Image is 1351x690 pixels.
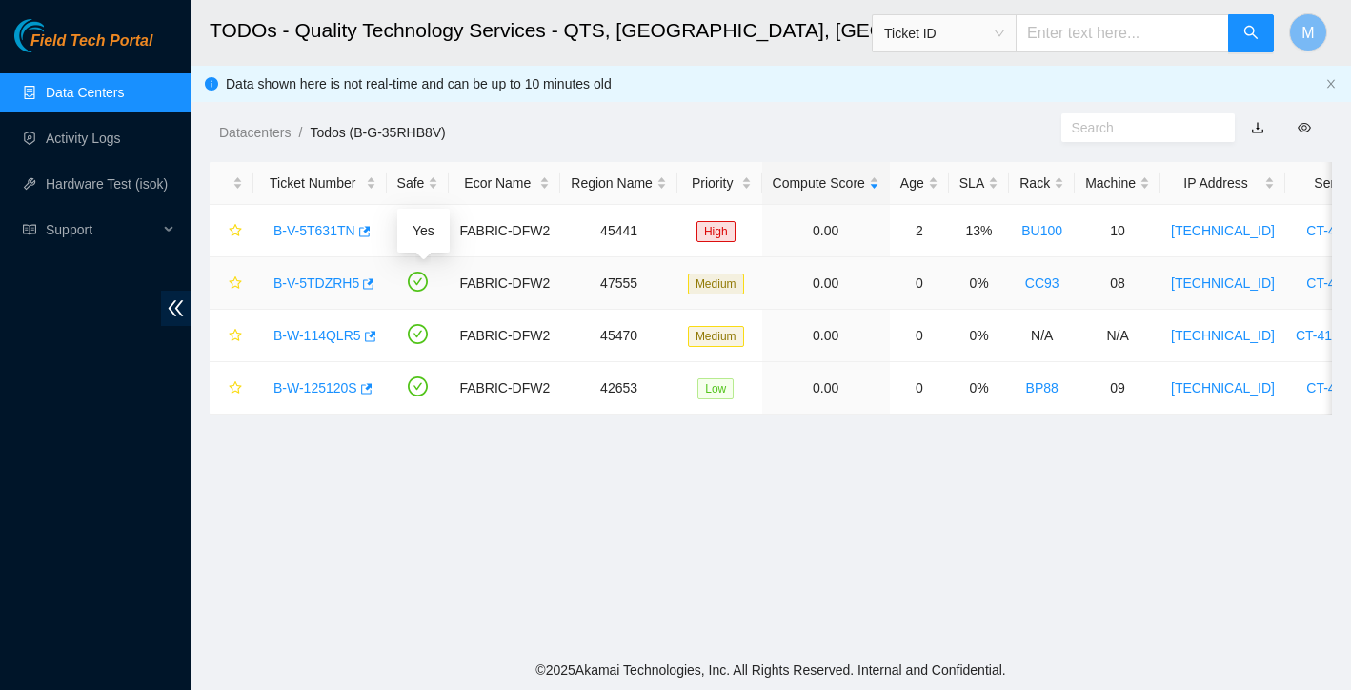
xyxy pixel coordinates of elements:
[949,362,1009,415] td: 0%
[1075,362,1160,415] td: 09
[220,215,243,246] button: star
[1021,223,1062,238] a: BU100
[449,257,560,310] td: FABRIC-DFW2
[949,257,1009,310] td: 0%
[23,223,36,236] span: read
[229,224,242,239] span: star
[949,310,1009,362] td: 0%
[161,291,191,326] span: double-left
[890,257,949,310] td: 0
[1171,223,1275,238] a: [TECHNICAL_ID]
[1075,310,1160,362] td: N/A
[1171,380,1275,396] a: [TECHNICAL_ID]
[408,272,428,292] span: check-circle
[220,373,243,403] button: star
[1026,380,1059,396] a: BP88
[890,310,949,362] td: 0
[449,205,560,257] td: FABRIC-DFW2
[46,176,168,192] a: Hardware Test (isok)
[1325,78,1337,91] button: close
[949,205,1009,257] td: 13%
[229,329,242,344] span: star
[1025,275,1059,291] a: CC93
[762,310,890,362] td: 0.00
[229,381,242,396] span: star
[762,362,890,415] td: 0.00
[890,205,949,257] td: 2
[46,85,124,100] a: Data Centers
[273,328,361,343] a: B-W-114QLR5
[14,34,152,59] a: Akamai TechnologiesField Tech Portal
[408,376,428,396] span: check-circle
[219,125,291,140] a: Datacenters
[560,257,677,310] td: 47555
[560,310,677,362] td: 45470
[762,205,890,257] td: 0.00
[688,274,744,294] span: Medium
[298,125,302,140] span: /
[1171,275,1275,291] a: [TECHNICAL_ID]
[191,650,1351,690] footer: © 2025 Akamai Technologies, Inc. All Rights Reserved. Internal and Confidential.
[1298,121,1311,134] span: eye
[697,378,734,399] span: Low
[1171,328,1275,343] a: [TECHNICAL_ID]
[890,362,949,415] td: 0
[1301,21,1314,45] span: M
[408,219,428,239] span: check-circle
[273,275,359,291] a: B-V-5TDZRH5
[884,19,1004,48] span: Ticket ID
[1251,120,1264,135] a: download
[1072,117,1210,138] input: Search
[220,320,243,351] button: star
[14,19,96,52] img: Akamai Technologies
[1009,310,1075,362] td: N/A
[560,205,677,257] td: 45441
[449,362,560,415] td: FABRIC-DFW2
[696,221,736,242] span: High
[30,32,152,51] span: Field Tech Portal
[1075,257,1160,310] td: 08
[1228,14,1274,52] button: search
[762,257,890,310] td: 0.00
[273,380,357,396] a: B-W-125120S
[560,362,677,415] td: 42653
[1289,13,1327,51] button: M
[46,211,158,249] span: Support
[229,276,242,292] span: star
[1075,205,1160,257] td: 10
[46,131,121,146] a: Activity Logs
[310,125,445,140] a: Todos (B-G-35RHB8V)
[1237,112,1279,143] button: download
[1325,78,1337,90] span: close
[220,268,243,298] button: star
[408,324,428,344] span: check-circle
[273,223,355,238] a: B-V-5T631TN
[688,326,744,347] span: Medium
[1016,14,1229,52] input: Enter text here...
[1243,25,1259,43] span: search
[449,310,560,362] td: FABRIC-DFW2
